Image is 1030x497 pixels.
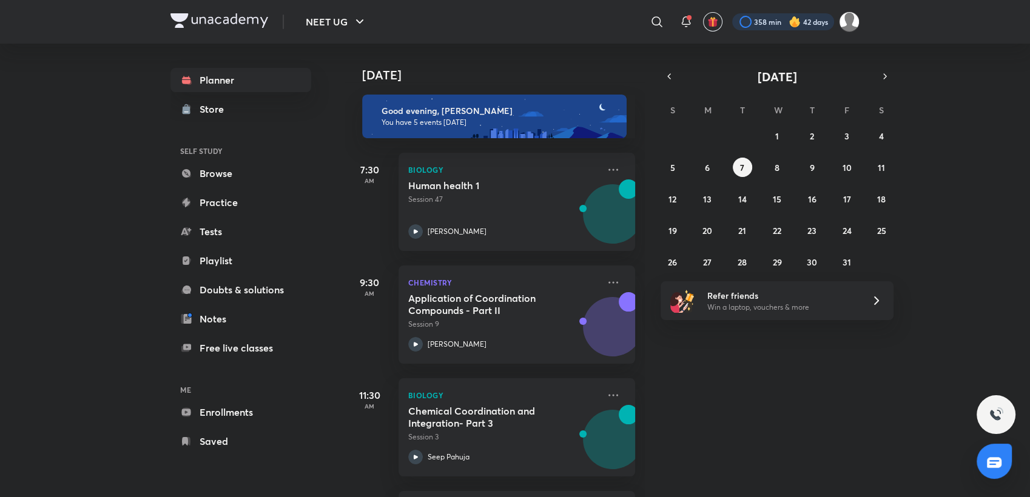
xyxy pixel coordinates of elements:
a: Company Logo [170,13,268,31]
h6: Refer friends [707,289,857,302]
button: October 16, 2025 [802,189,821,208]
abbr: October 15, 2025 [773,193,781,205]
p: Session 3 [408,432,599,442]
abbr: October 29, 2025 [772,256,781,268]
span: [DATE] [758,68,797,85]
button: October 7, 2025 [733,158,752,177]
abbr: October 9, 2025 [809,162,814,173]
h6: Good evening, [PERSON_NAME] [382,105,616,116]
button: October 24, 2025 [837,221,857,240]
button: [DATE] [678,68,877,85]
abbr: October 4, 2025 [879,130,884,142]
button: October 26, 2025 [663,252,682,272]
p: [PERSON_NAME] [428,339,486,350]
button: October 19, 2025 [663,221,682,240]
h5: 7:30 [345,162,394,177]
button: October 11, 2025 [872,158,891,177]
a: Free live classes [170,336,311,360]
h6: ME [170,379,311,400]
h5: Application of Coordination Compounds - Part II [408,292,559,316]
abbr: Tuesday [740,104,745,116]
button: October 1, 2025 [767,126,787,145]
p: Chemistry [408,275,599,290]
button: October 31, 2025 [837,252,857,272]
abbr: October 23, 2025 [807,225,816,236]
button: October 4, 2025 [872,126,891,145]
h4: [DATE] [362,68,647,82]
abbr: October 16, 2025 [807,193,816,205]
a: Tests [170,219,311,244]
a: Saved [170,429,311,453]
abbr: October 11, 2025 [878,162,885,173]
abbr: October 8, 2025 [775,162,779,173]
img: referral [670,289,695,313]
abbr: October 18, 2025 [877,193,886,205]
p: Session 47 [408,194,599,205]
abbr: October 2, 2025 [810,130,814,142]
button: October 10, 2025 [837,158,857,177]
button: October 5, 2025 [663,158,682,177]
button: October 23, 2025 [802,221,821,240]
abbr: October 27, 2025 [703,256,712,268]
p: [PERSON_NAME] [428,226,486,237]
button: October 9, 2025 [802,158,821,177]
p: AM [345,177,394,184]
button: October 8, 2025 [767,158,787,177]
p: Win a laptop, vouchers & more [707,302,857,313]
button: October 18, 2025 [872,189,891,208]
p: Seep Pahuja [428,452,470,462]
p: You have 5 events [DATE] [382,118,616,127]
abbr: October 19, 2025 [668,225,677,236]
button: October 6, 2025 [698,158,717,177]
abbr: October 1, 2025 [775,130,779,142]
a: Browse [170,161,311,185]
img: Payal [839,12,860,32]
h5: Chemical Coordination and Integration- Part 3 [408,405,559,429]
button: October 22, 2025 [767,221,787,240]
img: unacademy [568,292,635,376]
button: October 25, 2025 [872,221,891,240]
button: October 2, 2025 [802,126,821,145]
button: October 29, 2025 [767,252,787,272]
abbr: October 28, 2025 [738,256,747,268]
div: Store [200,102,231,116]
button: October 27, 2025 [698,252,717,272]
abbr: October 25, 2025 [877,225,886,236]
button: October 17, 2025 [837,189,857,208]
a: Doubts & solutions [170,278,311,302]
abbr: October 17, 2025 [843,193,850,205]
img: Avatar [584,191,642,249]
button: October 14, 2025 [733,189,752,208]
img: avatar [707,16,718,27]
img: streak [789,16,801,28]
abbr: Sunday [670,104,675,116]
p: AM [345,290,394,297]
button: October 13, 2025 [698,189,717,208]
abbr: October 30, 2025 [807,256,817,268]
img: Company Logo [170,13,268,28]
button: October 12, 2025 [663,189,682,208]
abbr: October 21, 2025 [738,225,746,236]
button: October 21, 2025 [733,221,752,240]
button: October 3, 2025 [837,126,857,145]
abbr: Thursday [809,104,814,116]
button: October 28, 2025 [733,252,752,272]
a: Enrollments [170,400,311,424]
button: avatar [703,12,722,32]
abbr: October 12, 2025 [668,193,676,205]
button: October 30, 2025 [802,252,821,272]
abbr: October 10, 2025 [842,162,851,173]
abbr: October 22, 2025 [773,225,781,236]
abbr: October 3, 2025 [844,130,849,142]
a: Practice [170,190,311,215]
abbr: October 31, 2025 [843,256,851,268]
abbr: October 20, 2025 [702,225,712,236]
abbr: Friday [844,104,849,116]
abbr: October 24, 2025 [842,225,851,236]
abbr: Monday [704,104,712,116]
p: Biology [408,162,599,177]
h6: SELF STUDY [170,141,311,161]
abbr: October 14, 2025 [738,193,747,205]
button: October 20, 2025 [698,221,717,240]
p: Biology [408,388,599,402]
